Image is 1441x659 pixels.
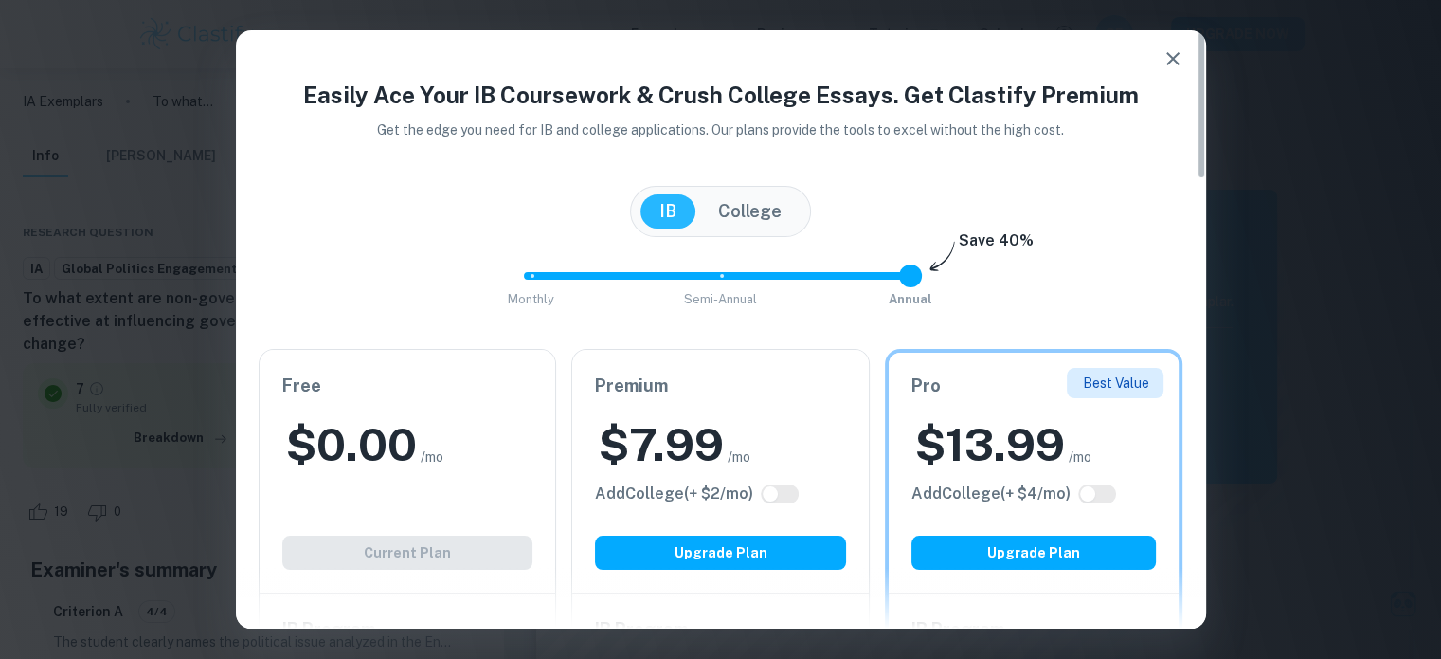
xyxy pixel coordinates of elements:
button: IB [640,194,695,229]
img: subscription-arrow.svg [929,241,955,273]
h2: $ 13.99 [915,414,1065,475]
button: College [699,194,801,229]
h6: Premium [595,373,846,399]
h6: Click to see all the additional College features. [595,483,753,505]
span: /mo [421,447,443,467]
h6: Click to see all the additional College features. [911,483,1071,505]
span: /mo [728,447,750,467]
h2: $ 7.99 [599,414,724,475]
h2: $ 0.00 [286,414,417,475]
p: Best Value [1082,373,1148,394]
span: Monthly [508,292,554,306]
span: /mo [1069,447,1091,467]
span: Annual [889,292,932,306]
span: Semi-Annual [684,292,757,306]
h4: Easily Ace Your IB Coursework & Crush College Essays. Get Clastify Premium [259,78,1183,112]
button: Upgrade Plan [595,536,846,570]
h6: Pro [911,373,1157,399]
p: Get the edge you need for IB and college applications. Our plans provide the tools to excel witho... [351,119,1090,140]
button: Upgrade Plan [911,536,1157,570]
h6: Free [282,373,533,399]
h6: Save 40% [959,229,1034,262]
